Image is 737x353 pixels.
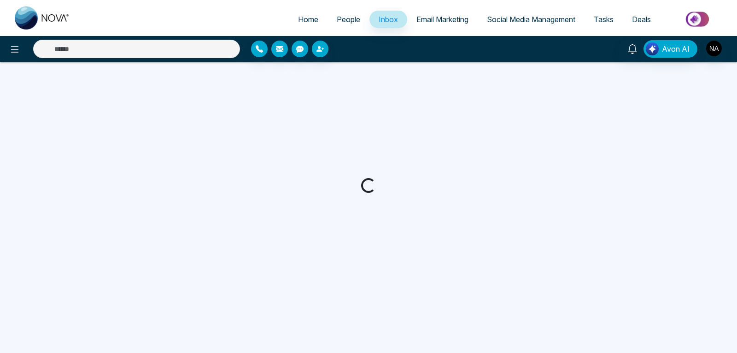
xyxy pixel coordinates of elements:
[487,15,575,24] span: Social Media Management
[585,11,623,28] a: Tasks
[646,42,659,55] img: Lead Flow
[15,6,70,30] img: Nova CRM Logo
[478,11,585,28] a: Social Media Management
[594,15,614,24] span: Tasks
[337,15,360,24] span: People
[643,40,697,58] button: Avon AI
[623,11,660,28] a: Deals
[379,15,398,24] span: Inbox
[665,9,731,30] img: Market-place.gif
[289,11,328,28] a: Home
[298,15,318,24] span: Home
[328,11,369,28] a: People
[662,43,690,54] span: Avon AI
[416,15,468,24] span: Email Marketing
[369,11,407,28] a: Inbox
[407,11,478,28] a: Email Marketing
[632,15,651,24] span: Deals
[706,41,722,56] img: User Avatar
